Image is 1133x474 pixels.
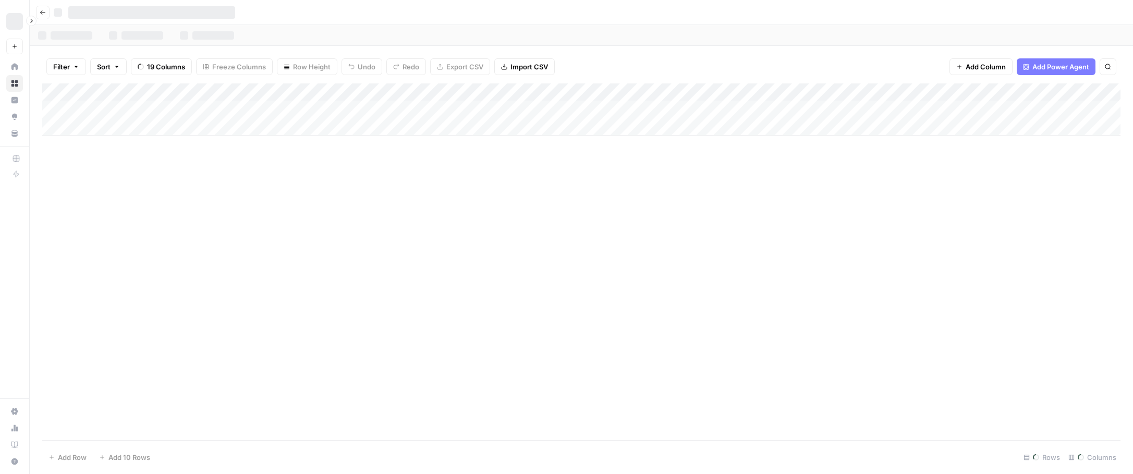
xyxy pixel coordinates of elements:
span: Export CSV [446,62,483,72]
div: Columns [1064,449,1120,466]
span: Redo [403,62,419,72]
button: Add 10 Rows [93,449,156,466]
a: Settings [6,403,23,420]
button: Export CSV [430,58,490,75]
span: Add Power Agent [1032,62,1089,72]
a: Insights [6,92,23,108]
button: Row Height [277,58,337,75]
button: Sort [90,58,127,75]
span: Freeze Columns [212,62,266,72]
button: Freeze Columns [196,58,273,75]
button: Help + Support [6,453,23,470]
button: Undo [342,58,382,75]
button: Import CSV [494,58,555,75]
a: Opportunities [6,108,23,125]
button: Add Power Agent [1017,58,1095,75]
span: Add 10 Rows [108,452,150,463]
button: Redo [386,58,426,75]
a: Learning Hub [6,436,23,453]
button: 19 Columns [131,58,192,75]
span: Add Column [966,62,1006,72]
button: Filter [46,58,86,75]
span: Undo [358,62,375,72]
span: Import CSV [510,62,548,72]
a: Browse [6,75,23,92]
span: Filter [53,62,70,72]
span: Row Height [293,62,331,72]
button: Add Column [949,58,1013,75]
span: Add Row [58,452,87,463]
div: Rows [1019,449,1064,466]
span: 19 Columns [147,62,185,72]
span: Sort [97,62,111,72]
a: Your Data [6,125,23,142]
a: Home [6,58,23,75]
button: Add Row [42,449,93,466]
a: Usage [6,420,23,436]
